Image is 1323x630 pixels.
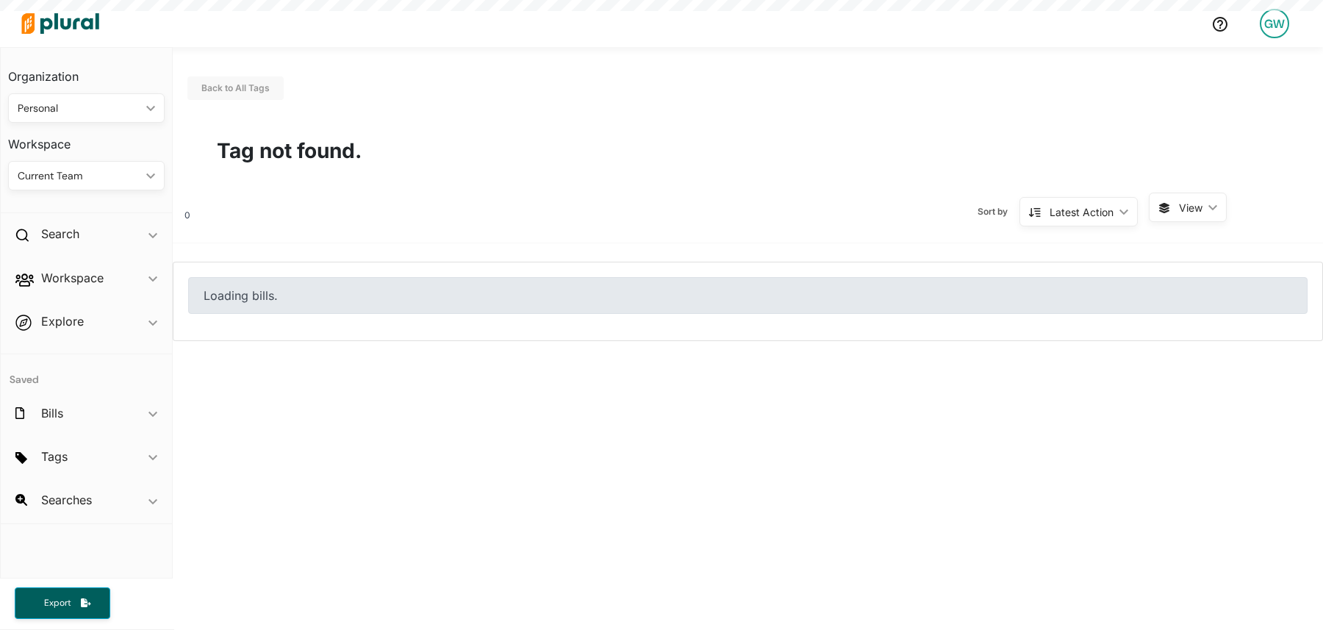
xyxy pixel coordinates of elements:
h4: Saved [1,354,172,390]
div: 0 [173,193,190,231]
div: Personal [18,101,140,116]
div: Latest Action [1050,204,1114,220]
span: View [1179,200,1202,215]
span: Export [34,597,81,609]
h2: Explore [41,313,84,329]
h2: Bills [41,405,63,421]
h1: Tag not found. [217,135,1279,166]
h3: Organization [8,55,165,87]
h2: Search [41,226,79,242]
div: GW [1260,9,1289,38]
h2: Tags [41,448,68,465]
button: Back to All Tags [187,76,284,100]
button: Export [15,587,110,619]
span: Sort by [978,205,1019,218]
a: GW [1248,3,1301,44]
h3: Workspace [8,123,165,155]
h2: Searches [41,492,92,508]
div: Current Team [18,168,140,184]
div: Loading bills. [188,277,1308,314]
a: Back to All Tags [201,82,270,93]
h2: Workspace [41,270,104,286]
